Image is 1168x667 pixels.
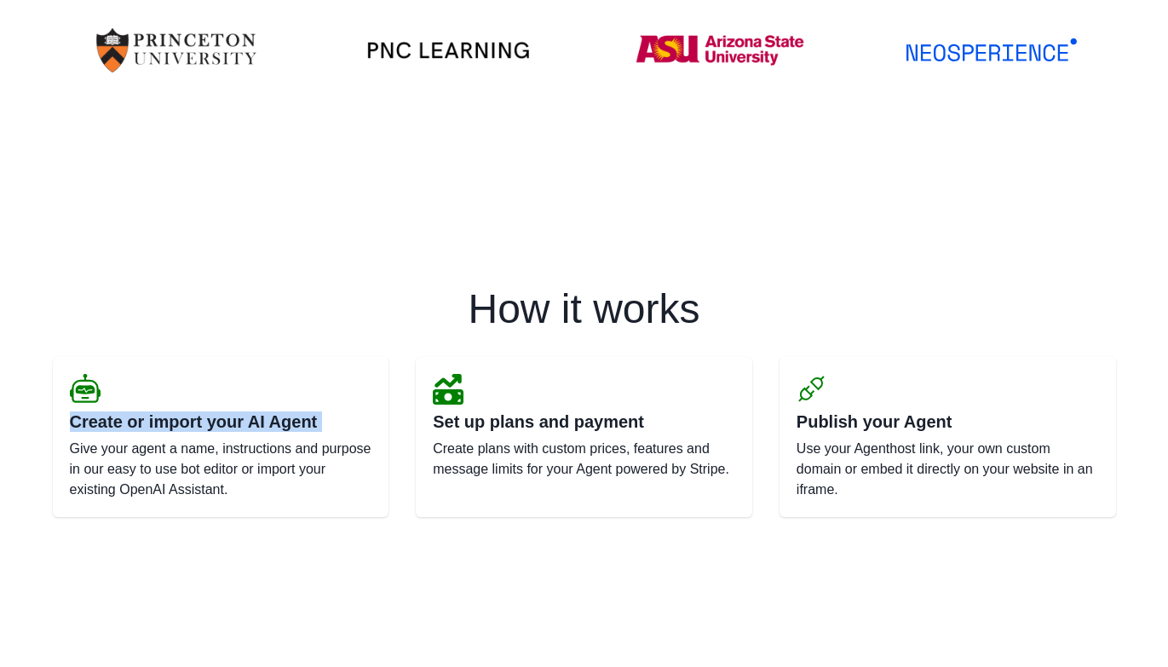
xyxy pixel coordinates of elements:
p: Use your Agenthost link, your own custom domain or embed it directly on your website in an iframe. [797,439,1099,500]
p: Give your agent a name, instructions and purpose in our easy to use bot editor or import your exi... [70,439,372,500]
img: NSP_Logo_Blue.svg [906,38,1077,61]
h2: Create or import your AI Agent [70,411,372,432]
h2: Set up plans and payment [433,411,735,432]
h2: How it works [53,289,1116,330]
p: Create plans with custom prices, features and message limits for your Agent powered by Stripe. [433,439,735,480]
h2: Publish your Agent [797,411,1099,432]
img: PNC-LEARNING-Logo-v2.1.webp [363,41,533,60]
img: ASU-Logo.png [635,3,805,99]
img: University-of-Princeton-Logo.png [91,3,262,99]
